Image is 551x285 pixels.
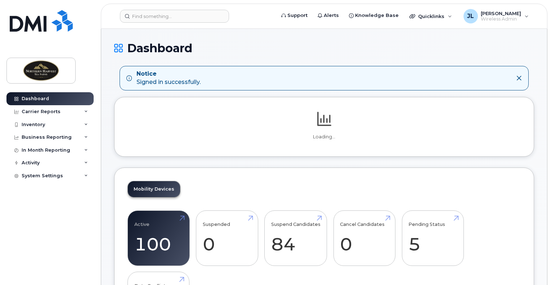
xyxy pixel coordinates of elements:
[136,70,201,86] div: Signed in successfully.
[136,70,201,78] strong: Notice
[127,134,521,140] p: Loading...
[271,214,321,262] a: Suspend Candidates 84
[128,181,180,197] a: Mobility Devices
[340,214,389,262] a: Cancel Candidates 0
[134,214,183,262] a: Active 100
[114,42,534,54] h1: Dashboard
[203,214,251,262] a: Suspended 0
[408,214,457,262] a: Pending Status 5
